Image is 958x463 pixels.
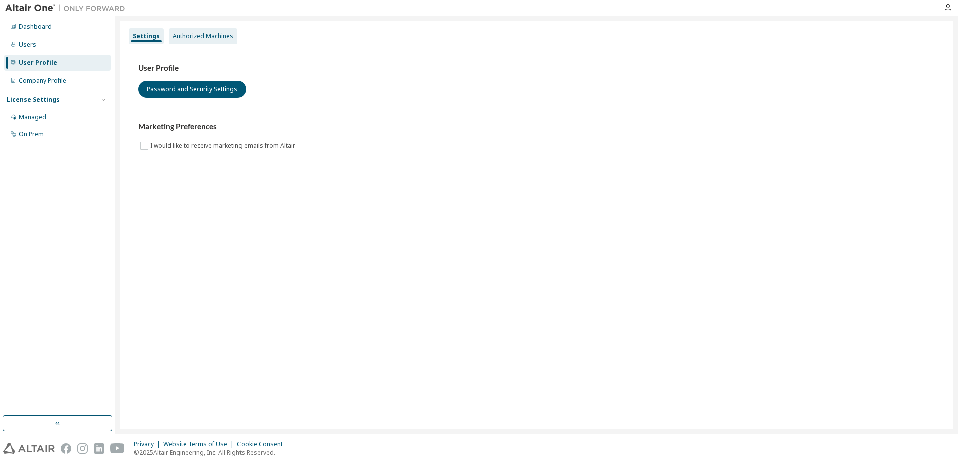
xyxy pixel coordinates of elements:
img: instagram.svg [77,443,88,454]
div: On Prem [19,130,44,138]
div: Settings [133,32,160,40]
div: Users [19,41,36,49]
img: altair_logo.svg [3,443,55,454]
h3: Marketing Preferences [138,122,935,132]
div: Dashboard [19,23,52,31]
div: Company Profile [19,77,66,85]
div: Cookie Consent [237,440,289,448]
div: Authorized Machines [173,32,233,40]
label: I would like to receive marketing emails from Altair [150,140,297,152]
button: Password and Security Settings [138,81,246,98]
p: © 2025 Altair Engineering, Inc. All Rights Reserved. [134,448,289,457]
div: User Profile [19,59,57,67]
h3: User Profile [138,63,935,73]
img: linkedin.svg [94,443,104,454]
div: Privacy [134,440,163,448]
img: facebook.svg [61,443,71,454]
img: youtube.svg [110,443,125,454]
div: Managed [19,113,46,121]
img: Altair One [5,3,130,13]
div: License Settings [7,96,60,104]
div: Website Terms of Use [163,440,237,448]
